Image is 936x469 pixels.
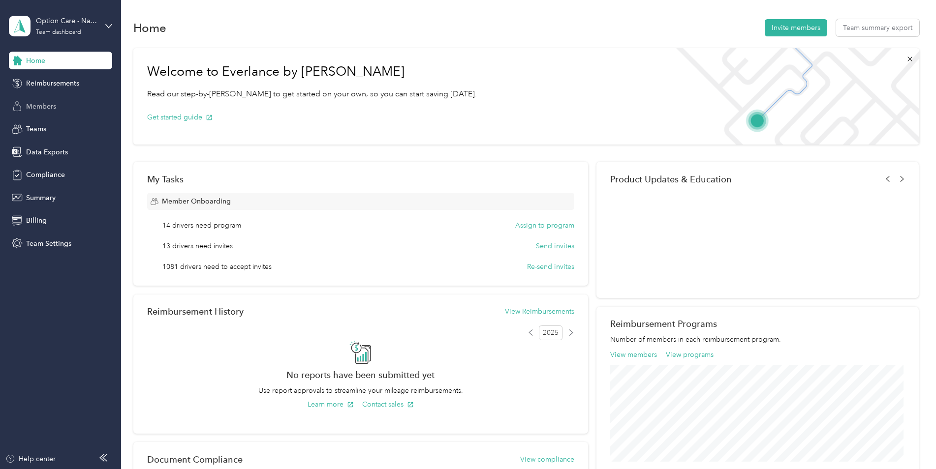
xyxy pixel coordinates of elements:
span: 2025 [539,325,562,340]
div: My Tasks [147,174,574,184]
span: Reimbursements [26,78,79,88]
button: Help center [5,454,56,464]
iframe: Everlance-gr Chat Button Frame [881,414,936,469]
h2: Reimbursement Programs [610,319,905,329]
span: Summary [26,193,56,203]
button: Assign to program [515,220,574,231]
button: View compliance [520,454,574,465]
span: Product Updates & Education [610,174,732,184]
span: Data Exports [26,147,68,157]
button: Learn more [308,399,354,410]
p: Use report approvals to streamline your mileage reimbursements. [147,385,574,396]
button: Re-send invites [527,262,574,272]
button: Invite members [765,19,827,36]
div: Team dashboard [36,29,81,35]
span: 1081 drivers need to accept invites [162,262,272,272]
p: Number of members in each reimbursement program. [610,334,905,345]
div: Option Care - Naven Health [36,16,97,26]
h1: Home [133,23,166,33]
span: Members [26,101,56,112]
p: Read our step-by-[PERSON_NAME] to get started on your own, so you can start saving [DATE]. [147,88,477,100]
span: 14 drivers need program [162,220,241,231]
span: Compliance [26,170,65,180]
span: Team Settings [26,238,71,249]
span: 13 drivers need invites [162,241,233,251]
h2: Document Compliance [147,454,243,465]
span: Billing [26,215,47,226]
span: Member Onboarding [162,196,231,206]
h2: No reports have been submitted yet [147,370,574,380]
button: View programs [666,350,714,360]
button: Get started guide [147,112,213,122]
button: View Reimbursements [505,306,574,317]
img: Welcome to everlance [666,48,919,145]
span: Home [26,56,45,66]
h1: Welcome to Everlance by [PERSON_NAME] [147,64,477,80]
button: View members [610,350,657,360]
h2: Reimbursement History [147,306,244,317]
button: Send invites [536,241,574,251]
button: Contact sales [362,399,414,410]
span: Teams [26,124,46,134]
button: Team summary export [836,19,919,36]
